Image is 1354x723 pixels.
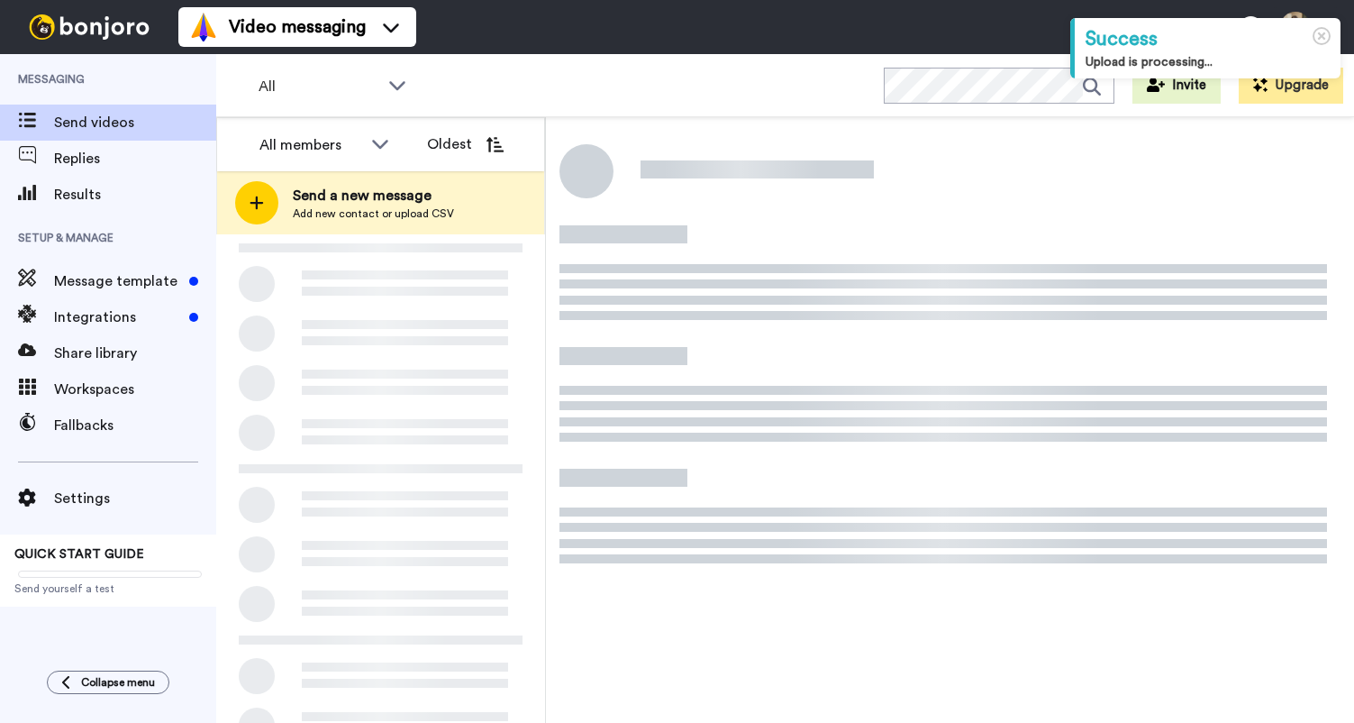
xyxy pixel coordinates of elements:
span: Workspaces [54,379,216,400]
button: Upgrade [1239,68,1343,104]
span: Results [54,184,216,206]
button: Collapse menu [47,671,169,694]
img: bj-logo-header-white.svg [22,14,157,40]
span: All [259,76,379,97]
span: Collapse menu [81,675,155,690]
span: Message template [54,270,182,292]
span: Add new contact or upload CSV [293,206,454,221]
span: Share library [54,343,216,364]
span: Integrations [54,307,182,328]
div: Upload is processing... [1086,53,1330,71]
span: Send yourself a test [14,581,202,596]
div: Success [1086,25,1330,53]
button: Oldest [413,126,517,162]
span: QUICK START GUIDE [14,548,144,561]
span: Video messaging [229,14,366,40]
span: Send videos [54,112,216,133]
button: Invite [1132,68,1221,104]
div: All members [259,134,362,156]
span: Send a new message [293,185,454,206]
img: vm-color.svg [189,13,218,41]
span: Replies [54,148,216,169]
span: Settings [54,488,216,509]
span: Fallbacks [54,415,216,436]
